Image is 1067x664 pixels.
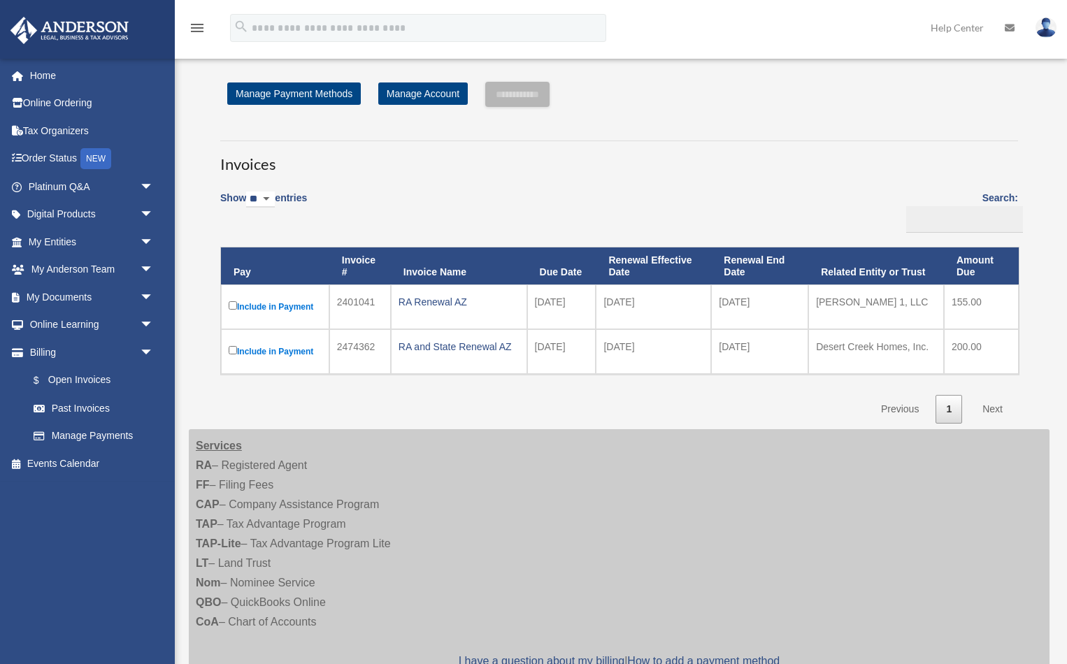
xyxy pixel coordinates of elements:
th: Due Date: activate to sort column ascending [527,247,596,285]
img: Anderson Advisors Platinum Portal [6,17,133,44]
a: Previous [871,395,929,424]
i: menu [189,20,206,36]
a: Order StatusNEW [10,145,175,173]
th: Invoice #: activate to sort column ascending [329,247,391,285]
td: [DATE] [527,329,596,374]
div: RA and State Renewal AZ [399,337,520,356]
a: Manage Payment Methods [227,82,361,105]
i: search [234,19,249,34]
strong: FF [196,479,210,491]
input: Include in Payment [229,346,237,354]
label: Include in Payment [229,343,322,360]
span: arrow_drop_down [140,311,168,340]
span: arrow_drop_down [140,283,168,312]
a: Past Invoices [20,394,168,422]
label: Show entries [220,189,307,222]
strong: CAP [196,498,220,510]
a: Billingarrow_drop_down [10,338,168,366]
th: Related Entity or Trust: activate to sort column ascending [808,247,944,285]
th: Amount Due: activate to sort column ascending [944,247,1019,285]
th: Pay: activate to sort column descending [221,247,329,285]
td: [DATE] [711,284,808,329]
a: Online Learningarrow_drop_down [10,311,175,339]
label: Search: [901,189,1018,233]
label: Include in Payment [229,298,322,315]
td: [DATE] [596,329,711,374]
td: 2474362 [329,329,391,374]
strong: CoA [196,616,219,628]
a: My Documentsarrow_drop_down [10,283,175,311]
td: Desert Creek Homes, Inc. [808,329,944,374]
a: menu [189,24,206,36]
td: [DATE] [527,284,596,329]
a: Events Calendar [10,449,175,477]
strong: QBO [196,596,221,608]
strong: RA [196,459,212,471]
span: arrow_drop_down [140,256,168,284]
a: My Anderson Teamarrow_drop_down [10,256,175,284]
span: arrow_drop_down [140,228,168,257]
span: arrow_drop_down [140,173,168,201]
div: RA Renewal AZ [399,292,520,312]
td: 155.00 [944,284,1019,329]
a: Manage Account [378,82,468,105]
div: NEW [80,148,111,169]
strong: TAP [196,518,217,530]
td: 2401041 [329,284,391,329]
a: Online Ordering [10,89,175,117]
a: $Open Invoices [20,366,161,395]
a: Platinum Q&Aarrow_drop_down [10,173,175,201]
strong: Services [196,440,242,452]
a: Digital Productsarrow_drop_down [10,201,175,229]
th: Renewal End Date: activate to sort column ascending [711,247,808,285]
a: 1 [936,395,962,424]
input: Search: [906,206,1023,233]
strong: Nom [196,577,221,589]
th: Renewal Effective Date: activate to sort column ascending [596,247,711,285]
img: User Pic [1036,17,1057,38]
a: Home [10,62,175,89]
td: [DATE] [711,329,808,374]
a: Manage Payments [20,422,168,450]
strong: TAP-Lite [196,537,241,549]
td: [DATE] [596,284,711,329]
select: Showentries [246,192,275,208]
td: 200.00 [944,329,1019,374]
td: [PERSON_NAME] 1, LLC [808,284,944,329]
strong: LT [196,557,208,569]
span: arrow_drop_down [140,338,168,367]
span: $ [41,372,48,389]
a: Tax Organizers [10,117,175,145]
h3: Invoices [220,140,1018,175]
input: Include in Payment [229,301,237,310]
a: Next [972,395,1013,424]
th: Invoice Name: activate to sort column ascending [391,247,527,285]
span: arrow_drop_down [140,201,168,229]
a: My Entitiesarrow_drop_down [10,228,175,256]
